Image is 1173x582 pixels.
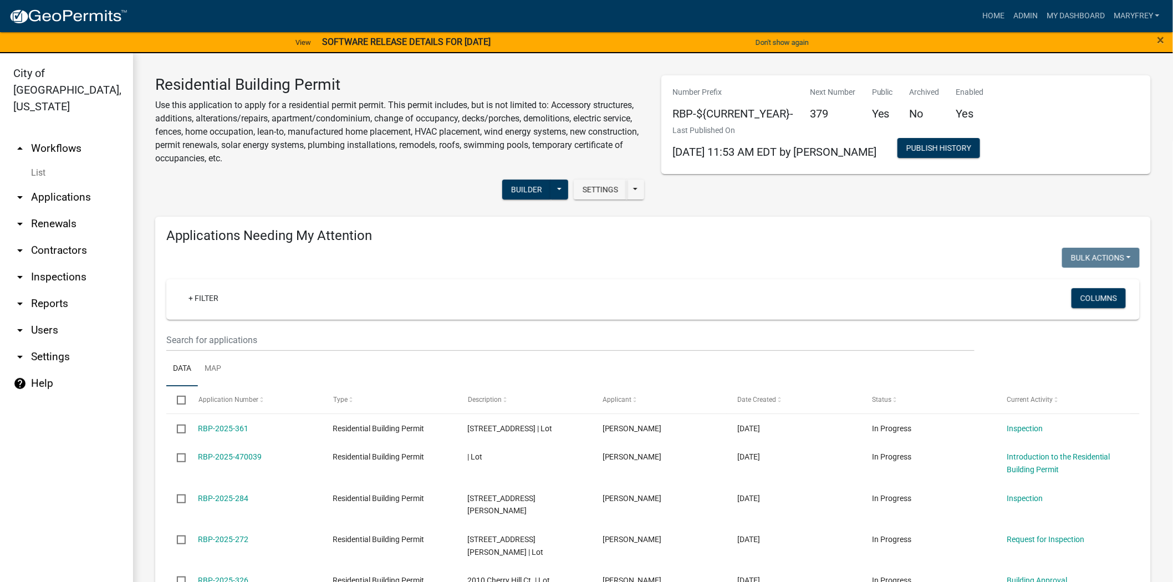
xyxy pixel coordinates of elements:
i: arrow_drop_down [13,191,27,204]
span: Status [872,396,891,404]
a: Admin [1009,6,1042,27]
p: Archived [910,86,940,98]
i: arrow_drop_down [13,297,27,310]
h5: Yes [872,107,893,120]
a: Introduction to the Residential Building Permit [1007,452,1110,474]
a: + Filter [180,288,227,308]
span: Residential Building Permit [333,424,425,433]
i: arrow_drop_down [13,217,27,231]
h4: Applications Needing My Attention [166,228,1140,244]
span: Residential Building Permit [333,494,425,503]
a: RBP-2025-284 [198,494,249,503]
span: Applicant [603,396,631,404]
button: Builder [502,180,551,200]
span: Mary Frey [603,535,662,544]
span: 6318 John Wayne Drive, Charlestown IN 47111 | Lot 902 [468,494,536,515]
a: RBP-2025-272 [198,535,249,544]
a: Request for Inspection [1007,535,1084,544]
span: In Progress [872,535,911,544]
input: Search for applications [166,329,975,351]
p: Last Published On [672,125,876,136]
datatable-header-cell: Status [861,386,996,413]
datatable-header-cell: Select [166,386,187,413]
span: 09/19/2025 [737,424,760,433]
h5: Yes [956,107,984,120]
span: [DATE] 11:53 AM EDT by [PERSON_NAME] [672,145,876,159]
a: Inspection [1007,494,1043,503]
p: Enabled [956,86,984,98]
i: arrow_drop_down [13,324,27,337]
h3: Residential Building Permit [155,75,645,94]
p: Use this application to apply for a residential permit permit. This permit includes, but is not l... [155,99,645,165]
span: Type [333,396,348,404]
span: Residential Building Permit [333,452,425,461]
datatable-header-cell: Date Created [727,386,861,413]
span: Edwin Miller [603,494,662,503]
span: Current Activity [1007,396,1053,404]
span: 07/22/2025 [737,494,760,503]
datatable-header-cell: Application Number [187,386,322,413]
h5: RBP-${CURRENT_YEAR}- [672,107,793,120]
span: 07/17/2025 [737,535,760,544]
span: In Progress [872,424,911,433]
span: | Lot [468,452,483,461]
datatable-header-cell: Applicant [592,386,727,413]
datatable-header-cell: Description [457,386,592,413]
span: In Progress [872,494,911,503]
span: 1731 Summerlin Place | Lot [468,535,544,557]
a: My Dashboard [1042,6,1109,27]
a: MaryFrey [1109,6,1164,27]
i: arrow_drop_down [13,244,27,257]
i: arrow_drop_up [13,142,27,155]
i: help [13,377,27,390]
button: Settings [574,180,627,200]
a: Inspection [1007,424,1043,433]
p: Number Prefix [672,86,793,98]
a: Home [978,6,1009,27]
i: arrow_drop_down [13,350,27,364]
button: Don't show again [751,33,813,52]
strong: SOFTWARE RELEASE DETAILS FOR [DATE] [322,37,491,47]
button: Columns [1072,288,1126,308]
span: 08/27/2025 [737,452,760,461]
i: arrow_drop_down [13,270,27,284]
h5: No [910,107,940,120]
datatable-header-cell: Current Activity [996,386,1131,413]
a: Map [198,351,228,387]
span: Mary Frey [603,452,662,461]
p: Public [872,86,893,98]
a: Data [166,351,198,387]
span: Residential Building Permit [333,535,425,544]
datatable-header-cell: Type [322,386,457,413]
span: Application Number [198,396,259,404]
a: RBP-2025-470039 [198,452,262,461]
wm-modal-confirm: Workflow Publish History [897,144,980,153]
button: Close [1157,33,1165,47]
p: Next Number [810,86,855,98]
a: RBP-2025-361 [198,424,249,433]
button: Bulk Actions [1062,248,1140,268]
span: × [1157,32,1165,48]
button: Publish History [897,138,980,158]
span: 733 Saratoga Drive | Lot [468,424,553,433]
a: View [291,33,315,52]
span: In Progress [872,452,911,461]
span: Date Created [737,396,776,404]
span: Description [468,396,502,404]
h5: 379 [810,107,855,120]
span: Anthony Sanders [603,424,662,433]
